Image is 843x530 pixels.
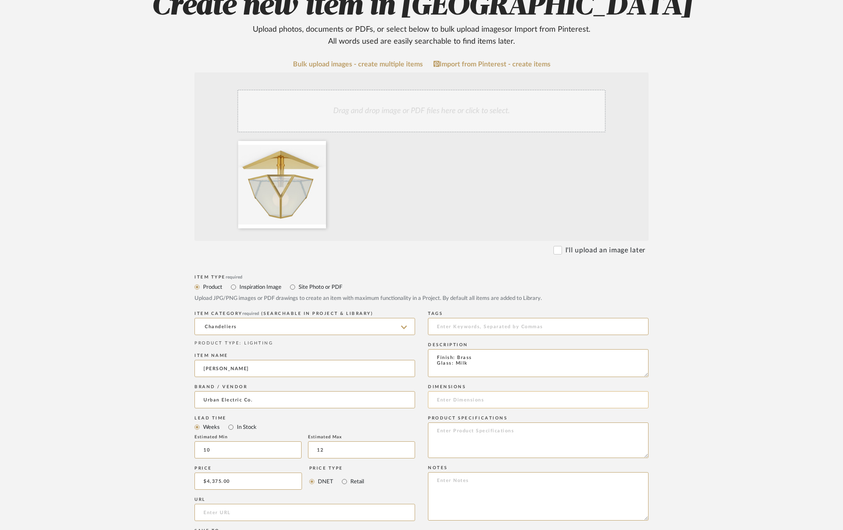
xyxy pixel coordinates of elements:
[428,318,649,335] input: Enter Keywords, Separated by Commas
[433,60,550,68] a: Import from Pinterest - create items
[194,416,415,421] div: Lead Time
[239,282,281,292] label: Inspiration Image
[194,434,302,440] div: Estimated Min
[317,477,333,486] label: DNET
[194,504,415,521] input: Enter URL
[261,311,374,316] span: (Searchable in Project & Library)
[194,311,415,316] div: ITEM CATEGORY
[226,275,242,279] span: required
[194,441,302,458] input: Estimated Min
[239,341,273,345] span: : LIGHTING
[308,434,415,440] div: Estimated Max
[194,497,415,502] div: URL
[202,422,220,432] label: Weeks
[428,416,649,421] div: Product Specifications
[309,466,364,471] div: Price Type
[194,353,415,358] div: Item name
[565,245,646,255] label: I'll upload an image later
[428,311,649,316] div: Tags
[428,384,649,389] div: Dimensions
[202,282,222,292] label: Product
[350,477,364,486] label: Retail
[194,294,649,303] div: Upload JPG/PNG images or PDF drawings to create an item with maximum functionality in a Project. ...
[194,275,649,280] div: Item Type
[308,441,415,458] input: Estimated Max
[194,360,415,377] input: Enter Name
[236,422,257,432] label: In Stock
[194,340,415,347] div: PRODUCT TYPE
[298,282,342,292] label: Site Photo or PDF
[194,318,415,335] input: Type a category to search and select
[309,473,364,490] mat-radio-group: Select price type
[242,311,259,316] span: required
[194,422,415,432] mat-radio-group: Select item type
[194,466,302,471] div: Price
[194,384,415,389] div: Brand / Vendor
[194,281,649,292] mat-radio-group: Select item type
[246,24,597,48] div: Upload photos, documents or PDFs, or select below to bulk upload images or Import from Pinterest ...
[293,61,423,68] a: Bulk upload images - create multiple items
[194,391,415,408] input: Unknown
[194,473,302,490] input: Enter DNET Price
[428,391,649,408] input: Enter Dimensions
[428,342,649,347] div: Description
[428,465,649,470] div: Notes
